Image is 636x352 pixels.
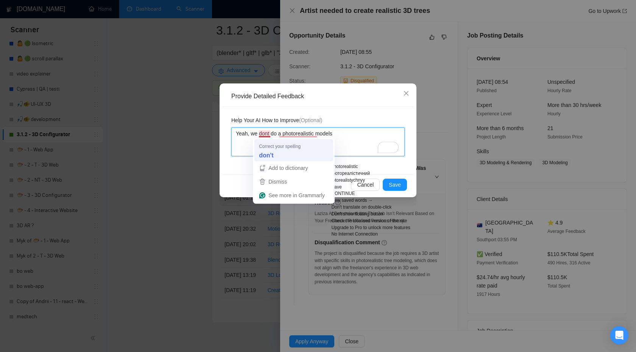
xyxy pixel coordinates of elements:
span: You won't see a translation window when you double-click on a word again. [331,204,391,210]
img: uk.png [332,159,337,163]
div: photorealistic [331,163,410,170]
button: Close [396,83,416,104]
textarea: To enrich screen reader interactions, please activate Accessibility in Grammarly extension settings [231,127,405,156]
div: Provide Detailed Feedback [231,92,410,101]
img: en.png [332,154,337,159]
div: фотореалістичний [331,170,410,177]
div: fotorealistychnyy [331,177,410,184]
span: (Optional) [299,117,322,123]
a: There is a localised version of this website [331,218,407,223]
div: CONTINUE [331,190,410,197]
div: Open Intercom Messenger [610,326,628,344]
span: No Internet Connection [331,231,377,237]
div: view saved words → [331,197,410,204]
span: Upgrade to Pro to unlock more features [331,225,410,230]
span: Help Your AI How to Improve [231,116,322,124]
span: You won't see a floating translation button when you select text again. [331,211,383,217]
span: close [403,90,409,96]
div: Save [331,184,410,190]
